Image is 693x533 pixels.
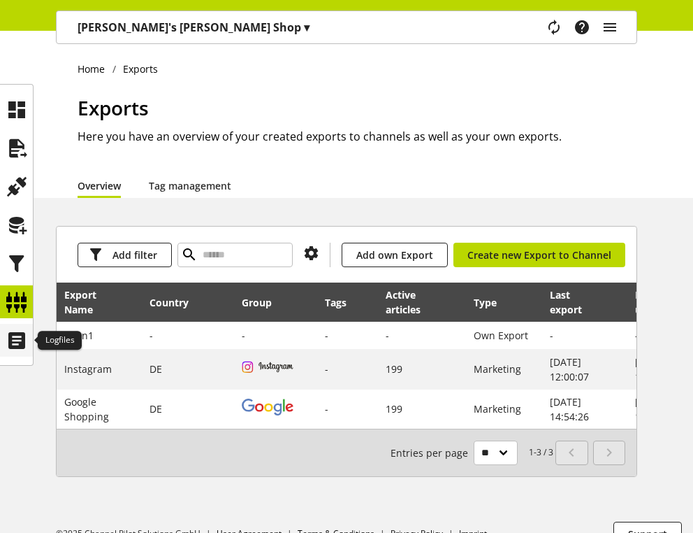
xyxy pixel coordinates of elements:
span: Add filter [112,248,157,262]
span: 199 [386,402,402,415]
div: Last export [550,287,602,317]
span: Marketing [474,362,521,376]
p: [PERSON_NAME]'s [PERSON_NAME] Shop [78,19,309,36]
div: Type [474,295,511,310]
span: - [149,329,153,342]
h2: Here you have an overview of your created exports to channels as well as your own exports. [78,128,637,145]
span: Germany [149,402,162,415]
span: [DATE] 12:00:07 [635,355,674,383]
span: Kaan1 [64,329,94,342]
div: Group [242,295,286,310]
a: Add own Export [342,243,448,267]
nav: main navigation [56,10,637,44]
a: Overview [78,178,121,193]
span: Germany [149,362,162,376]
span: - [325,362,328,376]
span: - [325,402,328,415]
span: Instagram [64,362,112,376]
small: 1-3 / 3 [391,441,553,465]
span: Marketing [474,402,521,415]
span: Add own Export [356,248,433,262]
div: Export Name [64,287,118,317]
div: Country [149,295,203,310]
span: [DATE] 12:00:07 [550,355,589,383]
div: Tags [325,295,346,310]
span: Google Shopping [64,395,109,423]
span: - [386,329,389,342]
span: [DATE] 14:54:26 [550,395,589,423]
span: Own Export [474,329,528,342]
span: Entries per page [391,446,474,460]
span: [DATE] 14:54:26 [635,395,674,423]
span: - [325,329,328,342]
a: Tag management [149,178,231,193]
div: Active articles [386,287,442,317]
span: Create new Export to Channel [467,248,611,262]
div: Last update [635,287,689,317]
div: Logfiles [38,331,82,350]
img: instagram [242,361,293,373]
span: Exports [78,94,149,121]
a: Home [78,62,112,76]
button: Add filter [78,243,172,267]
span: ▾ [304,20,309,35]
a: Create new Export to Channel [453,243,625,267]
img: google [242,399,293,415]
span: 199 [386,362,402,376]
